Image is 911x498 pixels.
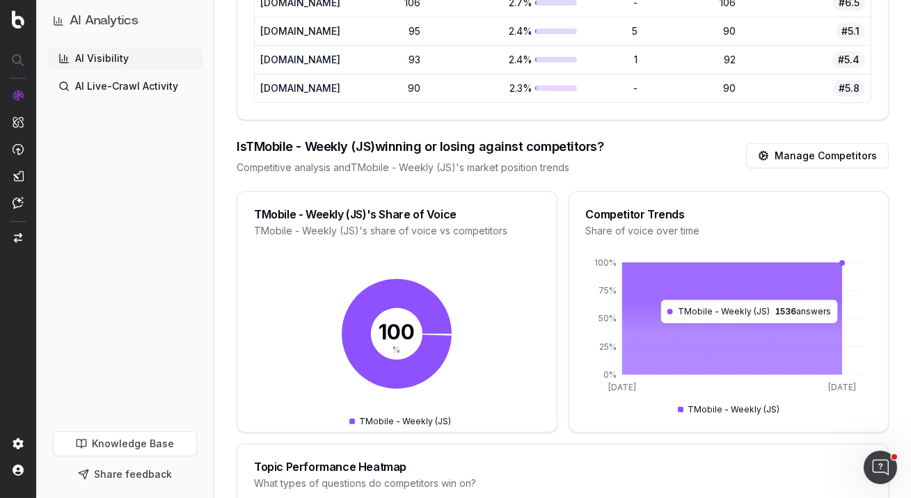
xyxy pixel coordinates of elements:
[586,224,872,238] div: Share of voice over time
[53,431,197,456] a: Knowledge Base
[13,143,24,155] img: Activation
[373,81,420,95] div: 90
[47,75,203,97] a: AI Live-Crawl Activity
[588,81,637,95] div: -
[254,461,871,472] div: Topic Performance Heatmap
[373,24,420,38] div: 95
[864,451,897,484] iframe: Intercom live chat
[496,24,576,38] div: 2.4%
[598,314,616,324] tspan: 50%
[393,344,401,355] tspan: %
[47,47,203,70] a: AI Visibility
[53,11,197,31] button: AI Analytics
[833,80,865,97] span: #5.8
[254,476,871,490] div: What types of questions do competitors win on?
[349,416,451,427] div: TMobile - Weekly (JS)
[608,383,635,393] tspan: [DATE]
[836,23,865,40] span: #5.1
[588,24,637,38] div: 5
[14,233,22,243] img: Switch project
[13,90,24,101] img: Analytics
[237,137,604,156] div: Is TMobile - Weekly (JS) winning or losing against competitors?
[373,53,420,67] div: 93
[496,81,576,95] div: 2.3%
[237,161,604,175] div: Competitive analysis and TMobile - Weekly (JS) 's market position trends
[828,383,856,393] tspan: [DATE]
[586,209,872,220] div: Competitor Trends
[594,258,616,268] tspan: 100%
[496,53,576,67] div: 2.4%
[678,404,779,415] div: TMobile - Weekly (JS)
[832,51,865,68] span: #5.4
[588,53,637,67] div: 1
[13,197,24,209] img: Assist
[649,24,736,38] div: 90
[649,81,736,95] div: 90
[746,143,889,168] a: Manage Competitors
[260,24,349,38] div: [DOMAIN_NAME]
[649,53,736,67] div: 92
[70,11,138,31] h1: AI Analytics
[13,438,24,449] img: Setting
[254,224,540,238] div: TMobile - Weekly (JS)'s share of voice vs competitors
[598,286,616,296] tspan: 75%
[254,209,540,220] div: TMobile - Weekly (JS)'s Share of Voice
[13,116,24,128] img: Intelligence
[53,462,197,487] button: Share feedback
[12,10,24,29] img: Botify logo
[13,465,24,476] img: My account
[599,342,616,352] tspan: 25%
[379,319,415,344] tspan: 100
[260,81,349,95] div: [DOMAIN_NAME]
[13,170,24,182] img: Studio
[260,53,349,67] div: [DOMAIN_NAME]
[603,369,616,380] tspan: 0%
